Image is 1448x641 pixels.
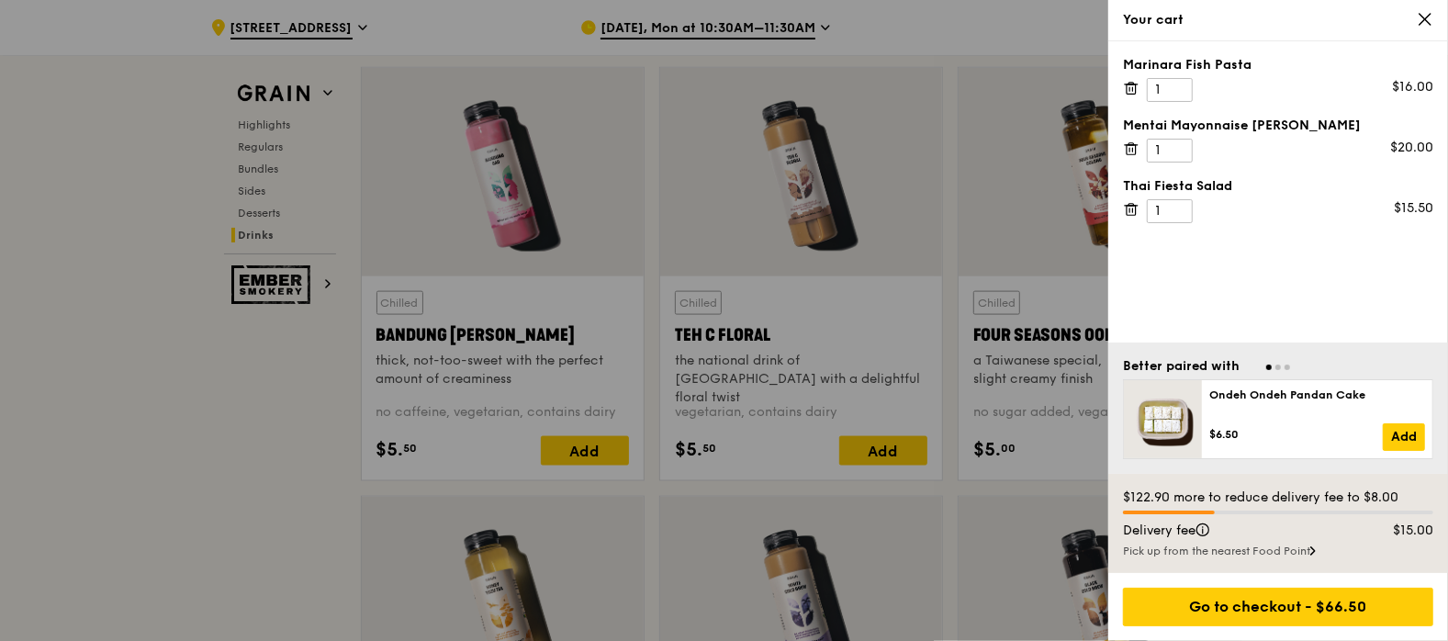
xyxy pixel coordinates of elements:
[1123,588,1433,626] div: Go to checkout - $66.50
[1266,365,1272,370] span: Go to slide 1
[1209,427,1383,442] div: $6.50
[1123,56,1433,74] div: Marinara Fish Pasta
[1394,199,1433,218] div: $15.50
[1392,78,1433,96] div: $16.00
[1112,522,1362,540] div: Delivery fee
[1123,357,1240,376] div: Better paired with
[1123,544,1433,558] div: Pick up from the nearest Food Point
[1285,365,1290,370] span: Go to slide 3
[1209,388,1425,402] div: Ondeh Ondeh Pandan Cake
[1123,11,1433,29] div: Your cart
[1383,423,1425,451] a: Add
[1123,177,1433,196] div: Thai Fiesta Salad
[1390,139,1433,157] div: $20.00
[1362,522,1445,540] div: $15.00
[1123,117,1433,135] div: Mentai Mayonnaise [PERSON_NAME]
[1275,365,1281,370] span: Go to slide 2
[1123,489,1433,507] div: $122.90 more to reduce delivery fee to $8.00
